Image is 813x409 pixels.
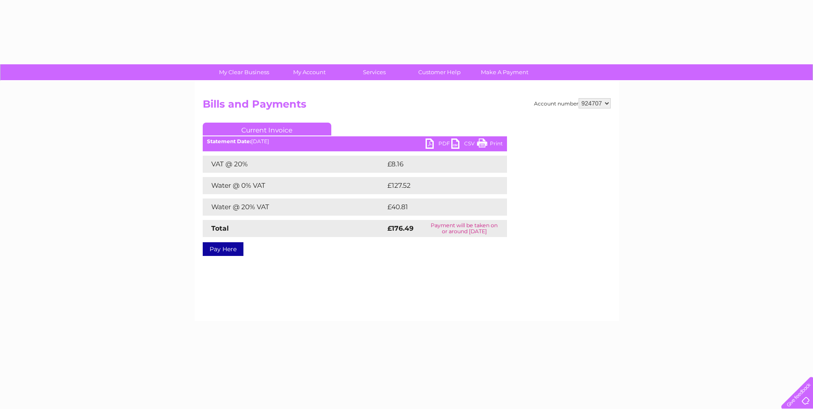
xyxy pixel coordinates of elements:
[387,224,414,232] strong: £176.49
[451,138,477,151] a: CSV
[422,220,507,237] td: Payment will be taken on or around [DATE]
[469,64,540,80] a: Make A Payment
[385,156,486,173] td: £8.16
[477,138,503,151] a: Print
[211,224,229,232] strong: Total
[426,138,451,151] a: PDF
[203,156,385,173] td: VAT @ 20%
[209,64,279,80] a: My Clear Business
[385,177,491,194] td: £127.52
[203,198,385,216] td: Water @ 20% VAT
[203,177,385,194] td: Water @ 0% VAT
[385,198,489,216] td: £40.81
[207,138,251,144] b: Statement Date:
[203,242,243,256] a: Pay Here
[203,98,611,114] h2: Bills and Payments
[203,123,331,135] a: Current Invoice
[404,64,475,80] a: Customer Help
[339,64,410,80] a: Services
[534,98,611,108] div: Account number
[274,64,345,80] a: My Account
[203,138,507,144] div: [DATE]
